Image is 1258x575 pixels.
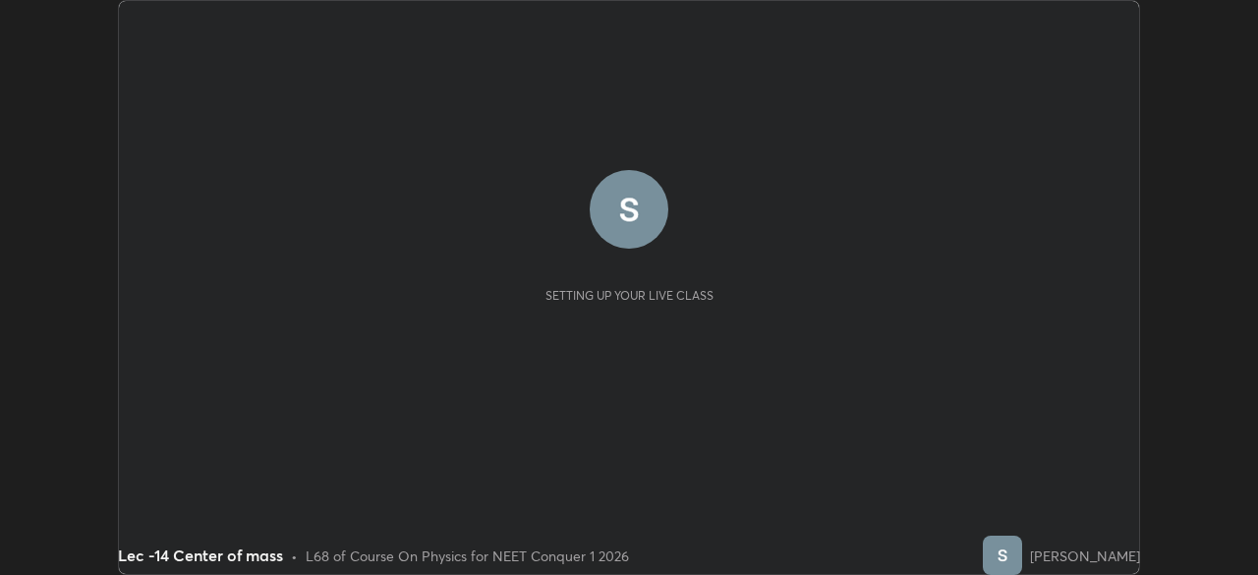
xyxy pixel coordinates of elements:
[118,544,283,567] div: Lec -14 Center of mass
[545,288,714,303] div: Setting up your live class
[590,170,668,249] img: 25b204f45ac4445a96ad82fdfa2bbc62.56875823_3
[306,546,629,566] div: L68 of Course On Physics for NEET Conquer 1 2026
[983,536,1022,575] img: 25b204f45ac4445a96ad82fdfa2bbc62.56875823_3
[1030,546,1140,566] div: [PERSON_NAME]
[291,546,298,566] div: •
